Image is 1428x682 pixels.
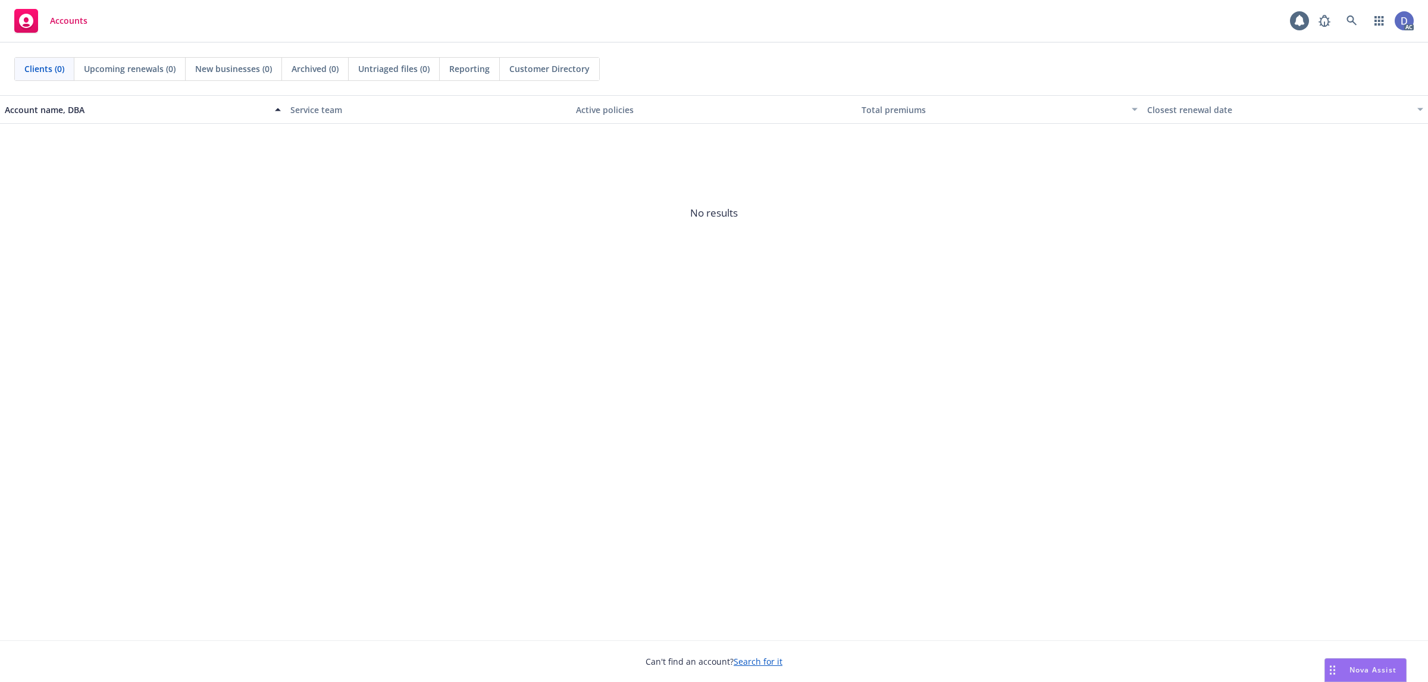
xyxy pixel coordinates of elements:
a: Accounts [10,4,92,37]
a: Switch app [1367,9,1391,33]
button: Active policies [571,95,857,124]
div: Account name, DBA [5,104,268,116]
span: Archived (0) [292,62,339,75]
span: Untriaged files (0) [358,62,430,75]
button: Total premiums [857,95,1142,124]
div: Drag to move [1325,659,1340,681]
a: Report a Bug [1313,9,1336,33]
span: New businesses (0) [195,62,272,75]
span: Nova Assist [1349,665,1396,675]
span: Clients (0) [24,62,64,75]
span: Reporting [449,62,490,75]
button: Service team [286,95,571,124]
button: Closest renewal date [1142,95,1428,124]
a: Search [1340,9,1364,33]
img: photo [1395,11,1414,30]
span: Upcoming renewals (0) [84,62,176,75]
div: Total premiums [862,104,1125,116]
div: Active policies [576,104,852,116]
div: Closest renewal date [1147,104,1410,116]
span: Accounts [50,16,87,26]
span: Customer Directory [509,62,590,75]
span: Can't find an account? [646,655,782,668]
button: Nova Assist [1324,658,1407,682]
div: Service team [290,104,566,116]
a: Search for it [734,656,782,667]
